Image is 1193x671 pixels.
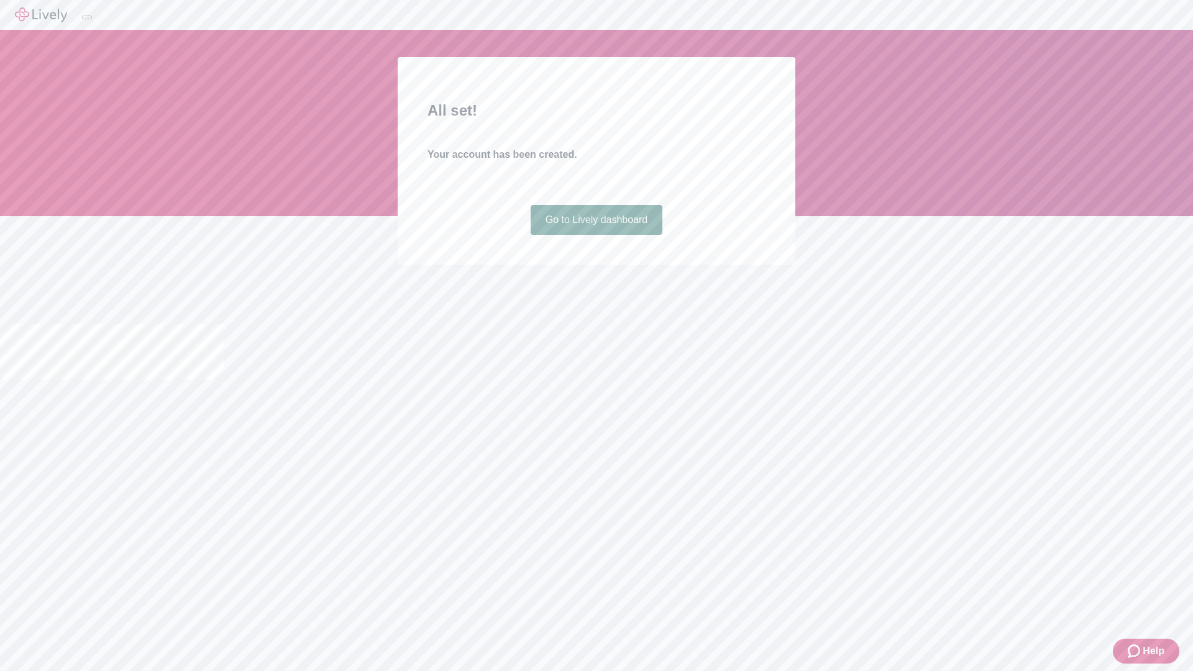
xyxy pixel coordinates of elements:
[427,99,766,122] h2: All set!
[1143,644,1164,659] span: Help
[15,7,67,22] img: Lively
[531,205,663,235] a: Go to Lively dashboard
[427,147,766,162] h4: Your account has been created.
[1128,644,1143,659] svg: Zendesk support icon
[82,16,92,19] button: Log out
[1113,639,1179,664] button: Zendesk support iconHelp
